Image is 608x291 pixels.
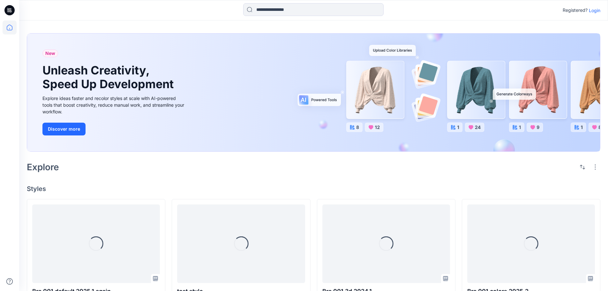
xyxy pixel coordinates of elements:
h4: Styles [27,185,600,193]
h1: Unleash Creativity, Speed Up Development [42,64,176,91]
h2: Explore [27,162,59,172]
p: Registered? [563,6,588,14]
button: Discover more [42,123,86,135]
span: New [45,50,55,57]
a: Discover more [42,123,186,135]
div: Explore ideas faster and recolor styles at scale with AI-powered tools that boost creativity, red... [42,95,186,115]
p: Login [589,7,600,14]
